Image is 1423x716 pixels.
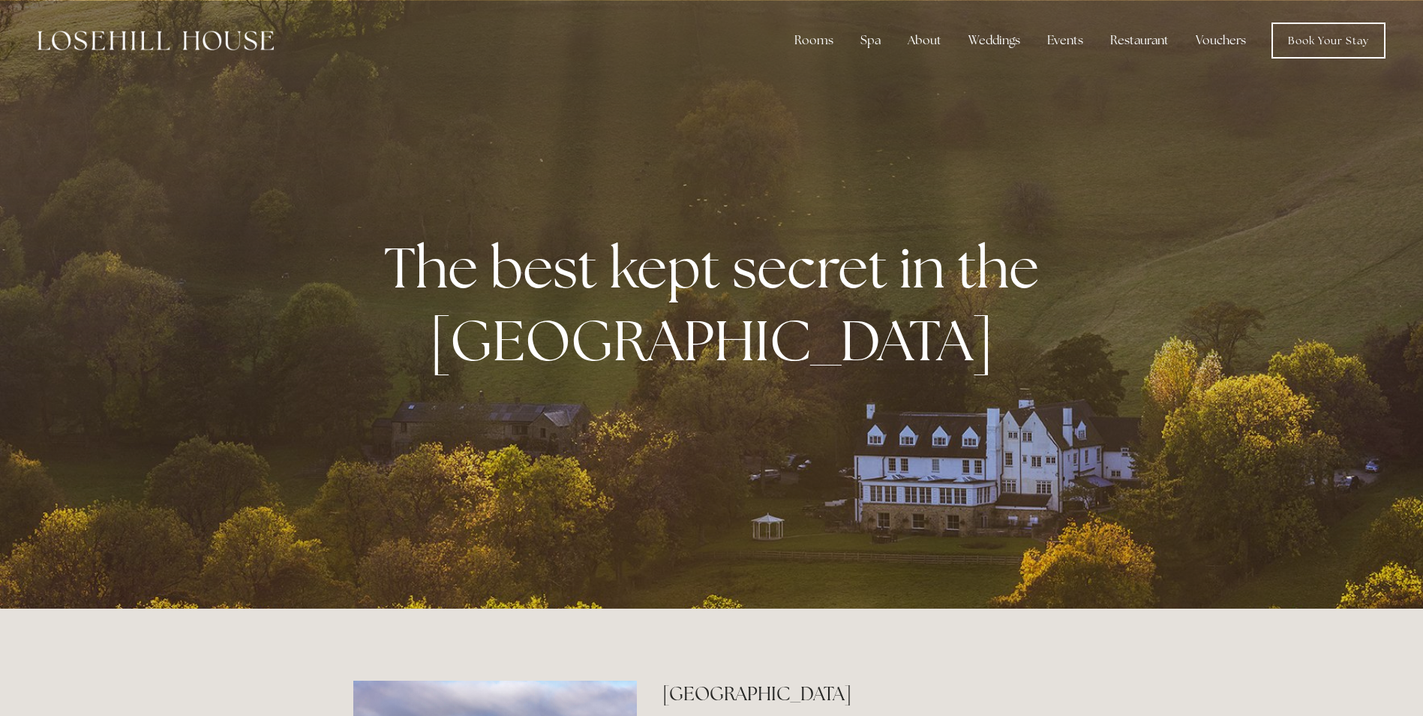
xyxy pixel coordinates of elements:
[782,26,845,56] div: Rooms
[1184,26,1258,56] a: Vouchers
[956,26,1032,56] div: Weddings
[1035,26,1095,56] div: Events
[896,26,953,56] div: About
[848,26,893,56] div: Spa
[38,31,274,50] img: Losehill House
[384,230,1051,378] strong: The best kept secret in the [GEOGRAPHIC_DATA]
[662,681,1070,707] h2: [GEOGRAPHIC_DATA]
[1271,23,1385,59] a: Book Your Stay
[1098,26,1181,56] div: Restaurant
